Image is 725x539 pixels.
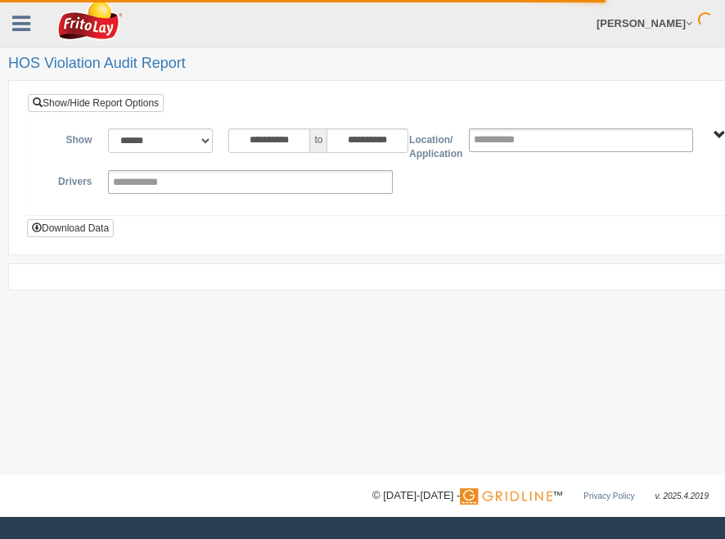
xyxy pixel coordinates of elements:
a: Show/Hide Report Options [28,94,164,112]
img: Gridline [460,488,552,505]
label: Drivers [40,170,100,190]
button: Download Data [27,219,114,237]
div: © [DATE]-[DATE] - ™ [372,487,709,505]
label: Location/ Application [401,128,461,162]
span: v. 2025.4.2019 [655,492,709,501]
label: Show [40,128,100,148]
span: to [310,128,326,153]
a: Privacy Policy [583,492,634,501]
